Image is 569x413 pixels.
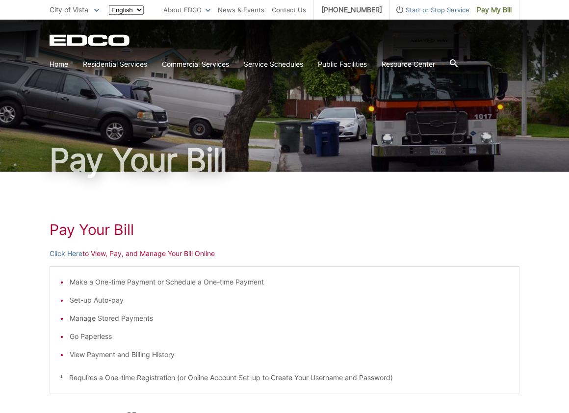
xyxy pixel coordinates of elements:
li: View Payment and Billing History [70,349,509,360]
a: Public Facilities [318,59,367,70]
a: News & Events [218,4,264,15]
li: Make a One-time Payment or Schedule a One-time Payment [70,277,509,287]
span: City of Vista [50,5,88,14]
a: Resource Center [382,59,435,70]
li: Manage Stored Payments [70,313,509,324]
a: About EDCO [163,4,210,15]
a: Click Here [50,248,82,259]
a: Contact Us [272,4,306,15]
select: Select a language [109,5,144,15]
p: * Requires a One-time Registration (or Online Account Set-up to Create Your Username and Password) [60,372,509,383]
a: Home [50,59,68,70]
a: EDCD logo. Return to the homepage. [50,34,131,46]
a: Residential Services [83,59,147,70]
h1: Pay Your Bill [50,221,519,238]
span: Pay My Bill [477,4,512,15]
a: Service Schedules [244,59,303,70]
h1: Pay Your Bill [50,144,519,176]
p: to View, Pay, and Manage Your Bill Online [50,248,519,259]
li: Go Paperless [70,331,509,342]
li: Set-up Auto-pay [70,295,509,306]
a: Commercial Services [162,59,229,70]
